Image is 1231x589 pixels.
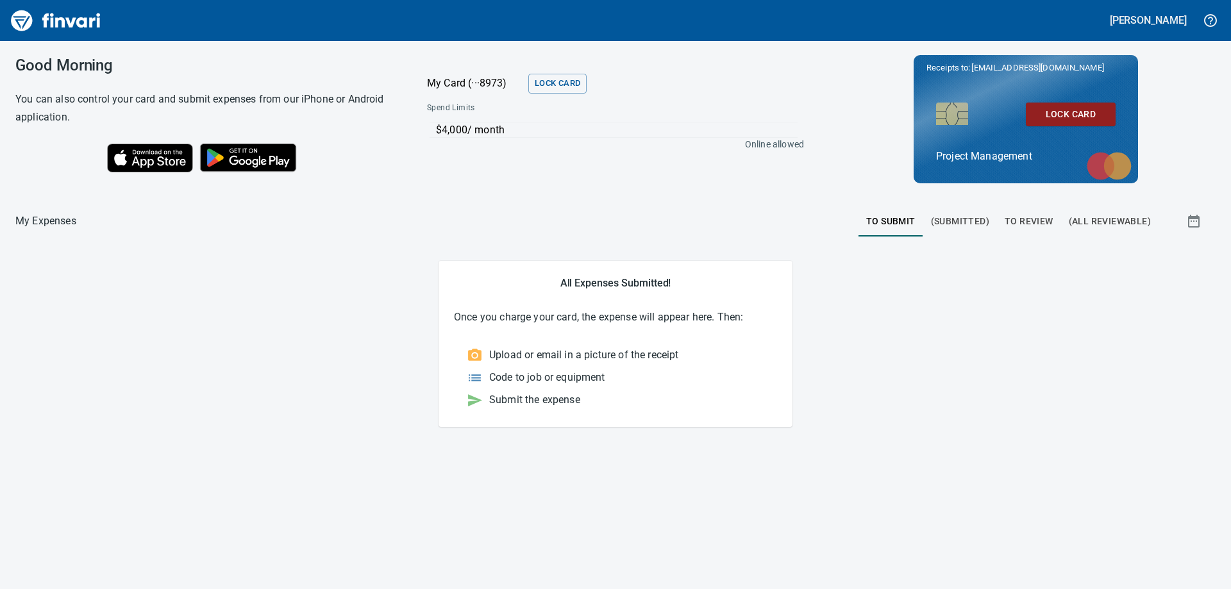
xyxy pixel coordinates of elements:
span: To Review [1005,213,1053,229]
p: My Card (···8973) [427,76,523,91]
img: mastercard.svg [1080,145,1138,187]
p: Upload or email in a picture of the receipt [489,347,678,363]
p: Code to job or equipment [489,370,605,385]
p: Once you charge your card, the expense will appear here. Then: [454,310,777,325]
img: Finvari [8,5,104,36]
p: $4,000 / month [436,122,798,138]
img: Download on the App Store [107,144,193,172]
nav: breadcrumb [15,213,76,229]
p: Project Management [936,149,1116,164]
span: (All Reviewable) [1069,213,1151,229]
p: Online allowed [417,138,804,151]
span: (Submitted) [931,213,989,229]
span: Lock Card [1036,106,1105,122]
button: Lock Card [528,74,587,94]
span: Spend Limits [427,102,638,115]
p: Submit the expense [489,392,580,408]
button: Lock Card [1026,103,1116,126]
h3: Good Morning [15,56,395,74]
button: [PERSON_NAME] [1107,10,1190,30]
p: Receipts to: [926,62,1125,74]
span: Lock Card [535,76,580,91]
img: Get it on Google Play [193,137,303,179]
span: [EMAIL_ADDRESS][DOMAIN_NAME] [970,62,1105,74]
button: Show transactions within a particular date range [1175,206,1216,236]
h5: [PERSON_NAME] [1110,13,1187,27]
h6: You can also control your card and submit expenses from our iPhone or Android application. [15,90,395,126]
span: To Submit [866,213,916,229]
p: My Expenses [15,213,76,229]
h5: All Expenses Submitted! [454,276,777,290]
